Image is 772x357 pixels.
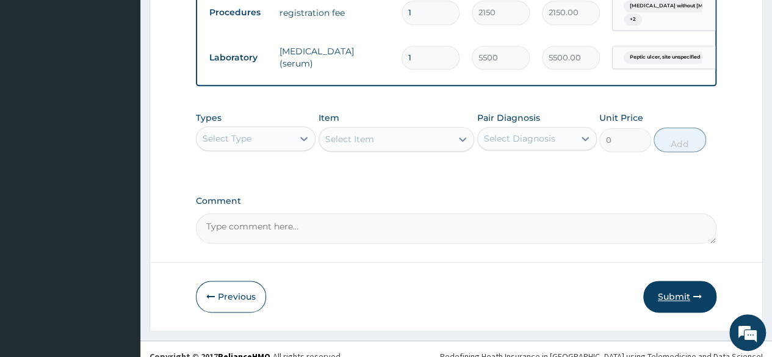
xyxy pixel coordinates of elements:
span: We're online! [71,103,168,226]
label: Comment [196,196,716,206]
button: Add [654,128,705,152]
td: registration fee [273,1,395,25]
td: Procedures [203,1,273,24]
label: Item [319,112,339,124]
label: Unit Price [599,112,643,124]
img: d_794563401_company_1708531726252_794563401 [23,61,49,92]
textarea: Type your message and hit 'Enter' [6,232,233,275]
label: Types [196,113,222,123]
div: Minimize live chat window [200,6,229,35]
button: Submit [643,281,716,312]
label: Pair Diagnosis [477,112,540,124]
button: Previous [196,281,266,312]
span: Peptic ulcer, site unspecified [624,51,706,63]
td: [MEDICAL_DATA] (serum) [273,39,395,76]
div: Select Type [203,132,251,145]
td: Laboratory [203,46,273,69]
div: Chat with us now [63,68,205,84]
div: Select Diagnosis [484,132,555,145]
span: + 2 [624,13,642,26]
